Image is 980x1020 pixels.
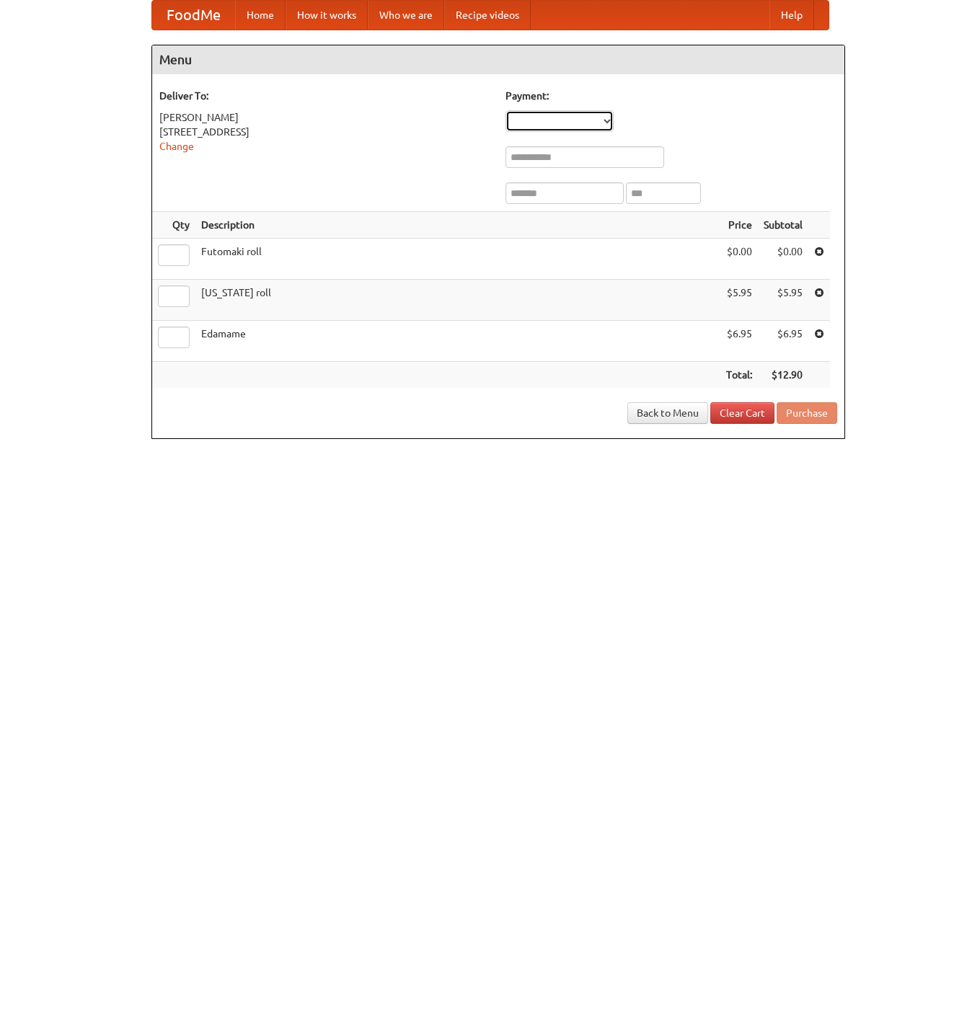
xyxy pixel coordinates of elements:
h5: Payment: [506,89,837,103]
h4: Menu [152,45,844,74]
a: Help [769,1,814,30]
a: Back to Menu [627,402,708,424]
h5: Deliver To: [159,89,491,103]
td: $6.95 [758,321,808,362]
a: FoodMe [152,1,235,30]
a: Home [235,1,286,30]
td: $0.00 [720,239,758,280]
td: Edamame [195,321,720,362]
th: $12.90 [758,362,808,389]
td: $5.95 [720,280,758,321]
td: $6.95 [720,321,758,362]
td: $5.95 [758,280,808,321]
td: Futomaki roll [195,239,720,280]
a: Who we are [368,1,444,30]
td: [US_STATE] roll [195,280,720,321]
div: [PERSON_NAME] [159,110,491,125]
td: $0.00 [758,239,808,280]
th: Qty [152,212,195,239]
a: Change [159,141,194,152]
a: Clear Cart [710,402,774,424]
th: Total: [720,362,758,389]
button: Purchase [777,402,837,424]
th: Price [720,212,758,239]
th: Subtotal [758,212,808,239]
th: Description [195,212,720,239]
div: [STREET_ADDRESS] [159,125,491,139]
a: How it works [286,1,368,30]
a: Recipe videos [444,1,531,30]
